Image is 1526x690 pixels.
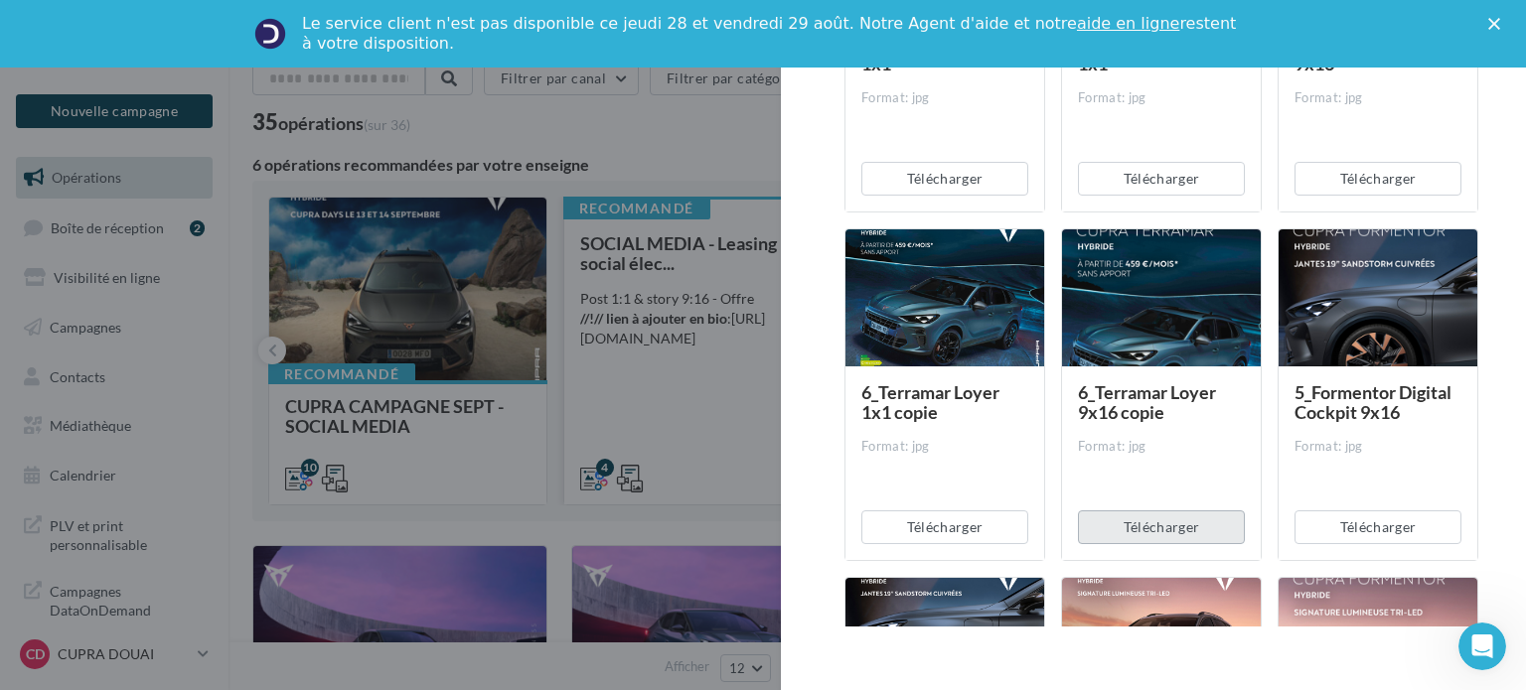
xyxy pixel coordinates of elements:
a: aide en ligne [1077,14,1179,33]
span: 5_Formentor Digital Cockpit 9x16 [1295,381,1451,423]
iframe: Intercom live chat [1458,622,1506,670]
button: Télécharger [1295,162,1461,196]
div: Format: jpg [1078,89,1245,107]
button: Télécharger [861,162,1028,196]
span: 6_Terramar Loyer 1x1 copie [861,381,999,423]
button: Télécharger [1078,162,1245,196]
div: Le service client n'est pas disponible ce jeudi 28 et vendredi 29 août. Notre Agent d'aide et not... [302,14,1240,54]
button: Télécharger [861,510,1028,544]
div: Format: jpg [1295,89,1461,107]
div: Format: jpg [1295,438,1461,456]
button: Télécharger [1078,510,1245,544]
div: Format: jpg [1078,438,1245,456]
div: Fermer [1488,18,1508,30]
div: Format: jpg [861,89,1028,107]
button: Télécharger [1295,510,1461,544]
span: 6_Terramar Loyer 9x16 copie [1078,381,1216,423]
img: Profile image for Service-Client [254,18,286,50]
div: Format: jpg [861,438,1028,456]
